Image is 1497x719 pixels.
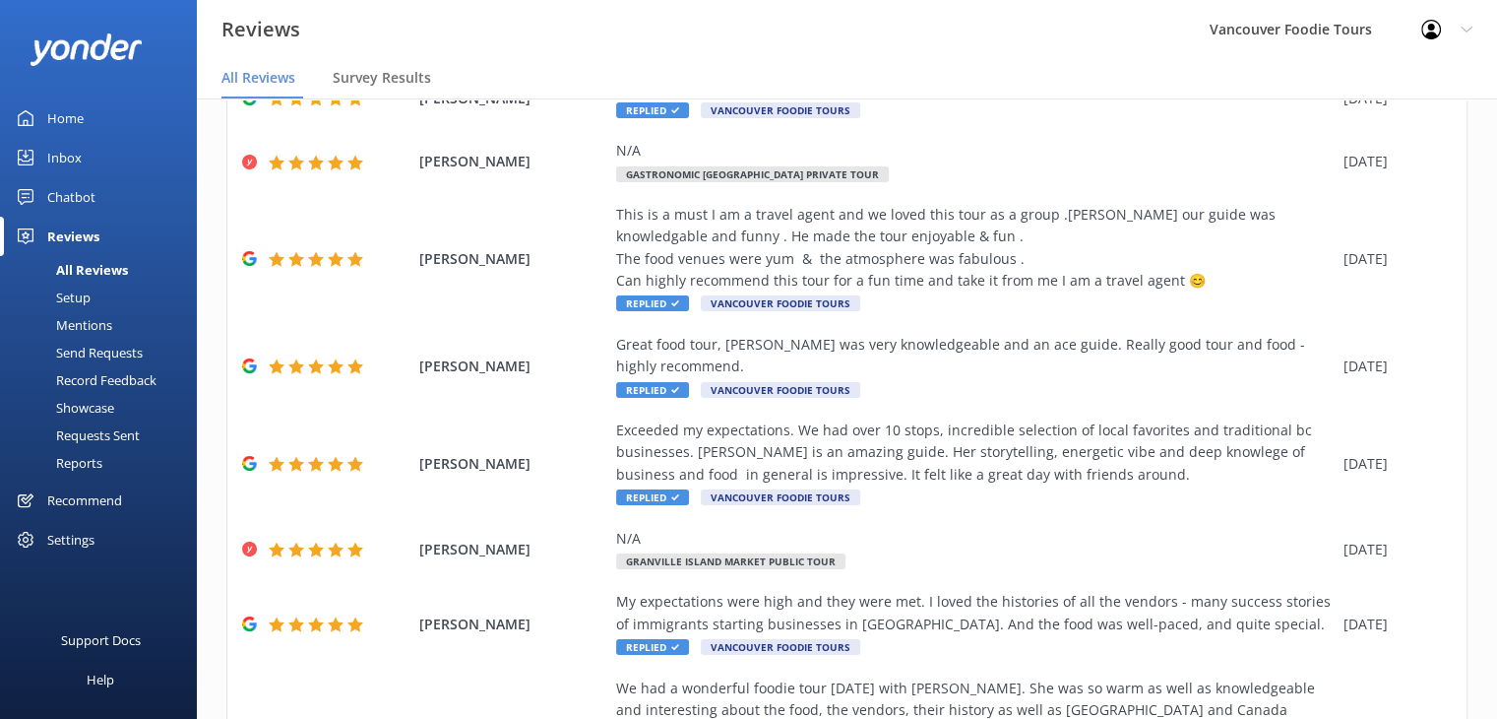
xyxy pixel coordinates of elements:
[1343,151,1442,172] div: [DATE]
[616,102,689,118] span: Replied
[12,422,140,449] div: Requests Sent
[701,639,860,655] span: Vancouver Foodie Tours
[616,490,689,505] span: Replied
[12,394,114,422] div: Showcase
[12,449,102,477] div: Reports
[616,334,1334,378] div: Great food tour, [PERSON_NAME] was very knowledgeable and an ace guide. Really good tour and food...
[616,140,1334,162] div: N/A
[616,420,1334,486] div: Exceeded my expectations. We had over 10 stops, incredible selection of local favorites and tradi...
[12,366,156,394] div: Record Feedback
[12,339,143,366] div: Send Requests
[12,256,128,284] div: All Reviews
[701,102,860,118] span: Vancouver Foodie Tours
[616,639,689,655] span: Replied
[419,151,606,172] span: [PERSON_NAME]
[616,166,889,182] span: Gastronomic [GEOGRAPHIC_DATA] Private Tour
[419,453,606,475] span: [PERSON_NAME]
[333,68,431,88] span: Survey Results
[87,660,114,699] div: Help
[221,14,300,45] h3: Reviews
[701,490,860,505] span: Vancouver Foodie Tours
[47,481,122,520] div: Recommend
[12,339,197,366] a: Send Requests
[419,539,606,560] span: [PERSON_NAME]
[12,284,197,311] a: Setup
[419,614,606,635] span: [PERSON_NAME]
[419,248,606,270] span: [PERSON_NAME]
[701,382,860,398] span: Vancouver Foodie Tours
[12,311,112,339] div: Mentions
[1343,539,1442,560] div: [DATE]
[701,295,860,311] span: Vancouver Foodie Tours
[221,68,295,88] span: All Reviews
[61,621,141,660] div: Support Docs
[616,382,689,398] span: Replied
[616,295,689,311] span: Replied
[12,422,197,449] a: Requests Sent
[47,520,94,559] div: Settings
[47,98,84,138] div: Home
[47,217,99,256] div: Reviews
[616,528,1334,550] div: N/A
[1343,614,1442,635] div: [DATE]
[12,449,197,477] a: Reports
[12,394,197,422] a: Showcase
[47,138,82,177] div: Inbox
[12,366,197,394] a: Record Feedback
[419,356,606,377] span: [PERSON_NAME]
[616,591,1334,635] div: My expectations were high and they were met. I loved the histories of all the vendors - many succ...
[1343,248,1442,270] div: [DATE]
[12,284,91,311] div: Setup
[47,177,95,217] div: Chatbot
[30,33,143,66] img: yonder-white-logo.png
[12,311,197,339] a: Mentions
[616,554,845,569] span: Granville Island Market Public Tour
[616,204,1334,293] div: This is a must I am a travel agent and we loved this tour as a group .[PERSON_NAME] our guide was...
[1343,453,1442,475] div: [DATE]
[1343,356,1442,377] div: [DATE]
[12,256,197,284] a: All Reviews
